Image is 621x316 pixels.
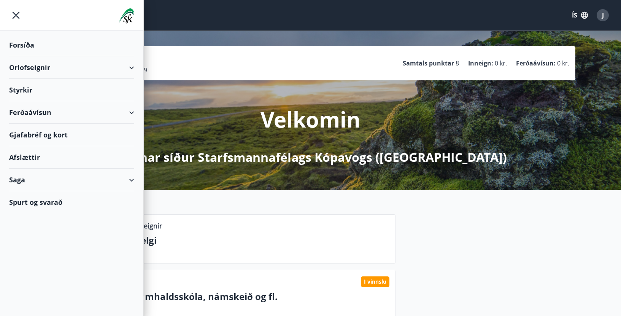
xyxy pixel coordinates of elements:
div: Í vinnslu [361,276,389,287]
div: Saga [9,169,134,191]
p: Velkomin [260,105,361,134]
p: Lausar orlofseignir [102,221,162,231]
div: Spurt og svarað [9,191,134,213]
p: Inneign : [468,59,493,67]
span: J [602,11,604,19]
div: Orlofseignir [9,56,134,79]
span: 8 [456,59,459,67]
span: 0 kr. [557,59,569,67]
img: union_logo [119,8,134,24]
p: á Mínar síður Starfsmannafélags Kópavogs ([GEOGRAPHIC_DATA]) [114,149,507,166]
div: Gjafabréf og kort [9,124,134,146]
p: Nám í framhaldsskóla, námskeið og fl. [102,290,389,303]
button: ÍS [568,8,592,22]
div: Afslættir [9,146,134,169]
button: menu [9,8,23,22]
div: Forsíða [9,34,134,56]
span: 0 kr. [495,59,507,67]
div: Styrkir [9,79,134,101]
p: Næstu helgi [102,234,389,247]
div: Ferðaávísun [9,101,134,124]
button: J [594,6,612,24]
p: Ferðaávísun : [516,59,556,67]
p: Samtals punktar [403,59,454,67]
